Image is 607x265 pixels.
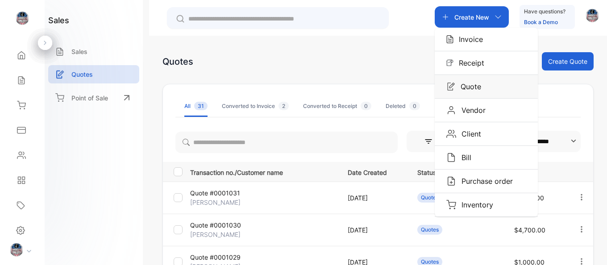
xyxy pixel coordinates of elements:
p: Purchase order [456,176,513,186]
p: Client [456,128,481,139]
p: Quotes [71,70,93,79]
p: Quote #0001031 [190,188,240,198]
img: Icon [446,200,456,210]
p: Quote [455,81,481,92]
button: Create Quote [542,52,594,70]
img: Icon [446,129,456,139]
p: Sales [71,47,87,56]
a: Quotes [48,65,139,83]
button: Open LiveChat chat widget [7,4,34,30]
p: Inventory [456,199,493,210]
p: [DATE] [348,193,399,203]
a: Point of Sale [48,88,139,108]
img: Icon [446,82,455,91]
div: Deleted [386,102,420,110]
p: [PERSON_NAME] [190,198,241,207]
img: Icon [446,153,456,162]
span: 0 [409,102,420,110]
img: Icon [446,105,456,115]
div: Quotes [417,225,442,235]
div: Converted to Receipt [303,102,371,110]
img: Icon [446,35,453,44]
p: [DATE] [348,225,399,235]
p: Date Created [348,166,399,177]
button: Create NewIconInvoiceIconReceiptIconQuoteIconVendorIconClientIconBillIconPurchase orderIconInventory [435,6,509,28]
span: 0 [361,102,371,110]
img: Icon [446,59,453,66]
p: Status [417,166,495,177]
p: Transaction no./Customer name [190,166,337,177]
p: Quote #0001030 [190,220,241,230]
span: $4,700.00 [514,226,545,234]
p: Vendor [456,105,486,116]
p: [PERSON_NAME] [190,230,241,239]
div: Quotes [417,193,442,203]
div: All [184,102,208,110]
button: avatar [586,6,599,28]
img: Icon [446,176,456,186]
img: profile [10,243,23,257]
div: Converted to Invoice [222,102,289,110]
p: Bill [456,152,471,163]
h1: sales [48,14,69,26]
p: Point of Sale [71,93,108,103]
p: Quote #0001029 [190,253,241,262]
div: Quotes [162,55,193,68]
p: Invoice [453,34,483,45]
p: Have questions? [524,7,565,16]
a: Book a Demo [524,19,558,25]
span: 31 [194,102,208,110]
img: avatar [586,9,599,22]
img: logo [16,12,29,25]
span: 2 [279,102,289,110]
p: Receipt [453,58,484,68]
p: Create New [454,12,489,22]
a: Sales [48,42,139,61]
